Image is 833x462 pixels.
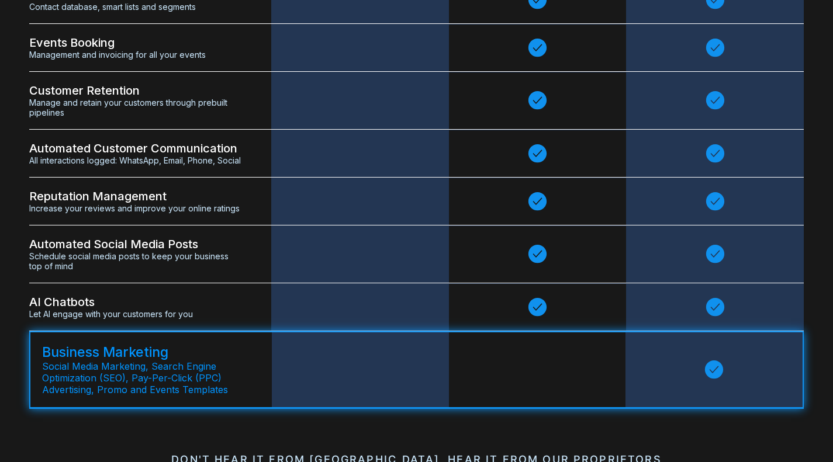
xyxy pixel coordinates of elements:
[29,309,242,319] span: Let AI engage with your customers for you
[42,344,243,360] span: Business Marketing
[29,295,242,309] span: AI Chatbots
[29,189,242,203] span: Reputation Management
[29,141,242,155] span: Automated Customer Communication
[42,360,243,395] span: Social Media Marketing, Search Engine Optimization (SEO), Pay-Per-Click (PPC) Advertising, Promo ...
[29,36,242,50] span: Events Booking
[29,203,242,213] span: Increase your reviews and improve your online ratings
[29,84,242,98] span: Customer Retention
[29,50,242,60] span: Management and invoicing for all your events
[29,155,242,165] span: All interactions logged: WhatsApp, Email, Phone, Social
[29,98,242,117] span: Manage and retain your customers through prebuilt pipelines
[29,251,242,271] span: Schedule social media posts to keep your business top of mind
[29,237,242,251] span: Automated Social Media Posts
[29,2,242,12] span: Contact database, smart lists and segments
